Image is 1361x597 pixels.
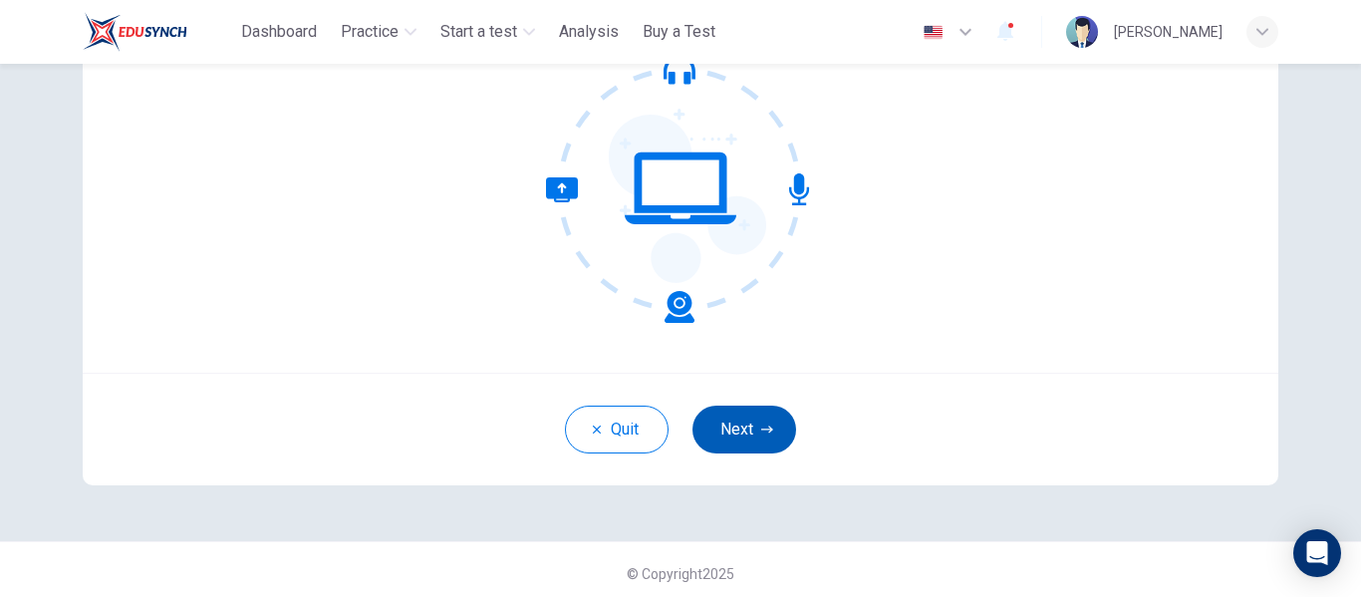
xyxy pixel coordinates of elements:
[627,566,734,582] span: © Copyright 2025
[432,14,543,50] button: Start a test
[83,12,233,52] a: ELTC logo
[692,406,796,453] button: Next
[440,20,517,44] span: Start a test
[241,20,317,44] span: Dashboard
[635,14,723,50] button: Buy a Test
[643,20,715,44] span: Buy a Test
[1293,529,1341,577] div: Open Intercom Messenger
[921,25,946,40] img: en
[1066,16,1098,48] img: Profile picture
[1114,20,1223,44] div: [PERSON_NAME]
[233,14,325,50] button: Dashboard
[333,14,424,50] button: Practice
[551,14,627,50] button: Analysis
[565,406,669,453] button: Quit
[559,20,619,44] span: Analysis
[83,12,187,52] img: ELTC logo
[341,20,399,44] span: Practice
